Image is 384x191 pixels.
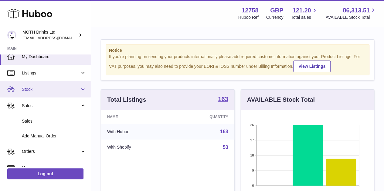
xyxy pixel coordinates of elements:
[22,29,77,41] div: MOTH Drinks Ltd
[250,153,254,157] text: 18
[22,87,80,92] span: Stock
[218,96,228,103] a: 163
[252,184,254,187] text: 0
[107,96,146,104] h3: Total Listings
[238,15,259,20] div: Huboo Ref
[22,165,86,171] span: Usage
[247,96,315,104] h3: AVAILABLE Stock Total
[22,70,80,76] span: Listings
[250,123,254,127] text: 36
[101,140,173,155] td: With Shopify
[325,15,377,20] span: AVAILABLE Stock Total
[242,6,259,15] strong: 12758
[101,124,173,140] td: With Huboo
[252,169,254,172] text: 9
[22,149,80,154] span: Orders
[291,6,318,20] a: 121.20 Total sales
[291,15,318,20] span: Total sales
[223,145,228,150] a: 53
[22,54,86,60] span: My Dashboard
[7,168,83,179] a: Log out
[292,6,311,15] span: 121.20
[22,118,86,124] span: Sales
[22,103,80,109] span: Sales
[220,129,228,134] a: 163
[218,96,228,102] strong: 163
[325,6,377,20] a: 86,313.51 AVAILABLE Stock Total
[293,61,331,72] a: View Listings
[173,110,234,124] th: Quantity
[109,54,366,72] div: If you're planning on sending your products internationally please add required customs informati...
[343,6,370,15] span: 86,313.51
[270,6,283,15] strong: GBP
[109,48,366,53] strong: Notice
[7,31,16,40] img: orders@mothdrinks.com
[22,35,89,40] span: [EMAIL_ADDRESS][DOMAIN_NAME]
[266,15,284,20] div: Currency
[250,138,254,142] text: 27
[22,133,86,139] span: Add Manual Order
[101,110,173,124] th: Name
